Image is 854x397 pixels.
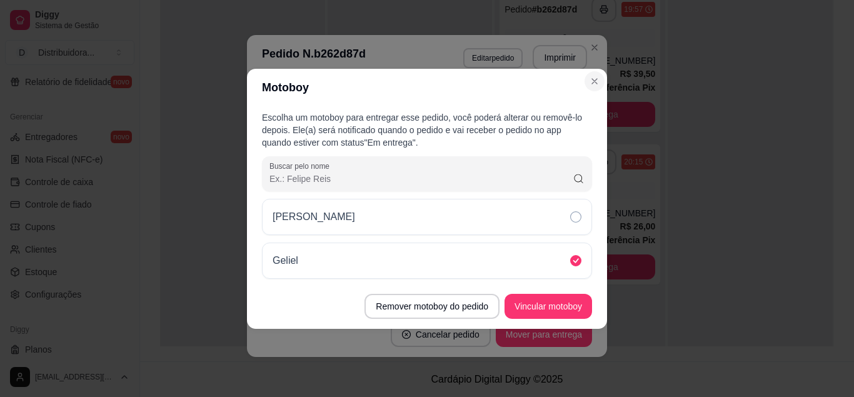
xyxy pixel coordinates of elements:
[364,294,500,319] button: Remover motoboy do pedido
[247,69,607,106] header: Motoboy
[505,294,592,319] button: Vincular motoboy
[269,161,334,171] label: Buscar pelo nome
[273,209,355,224] p: [PERSON_NAME]
[262,111,592,149] p: Escolha um motoboy para entregar esse pedido, você poderá alterar ou removê-lo depois. Ele(a) ser...
[585,71,605,91] button: Close
[269,173,573,185] input: Buscar pelo nome
[273,253,298,268] p: Geliel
